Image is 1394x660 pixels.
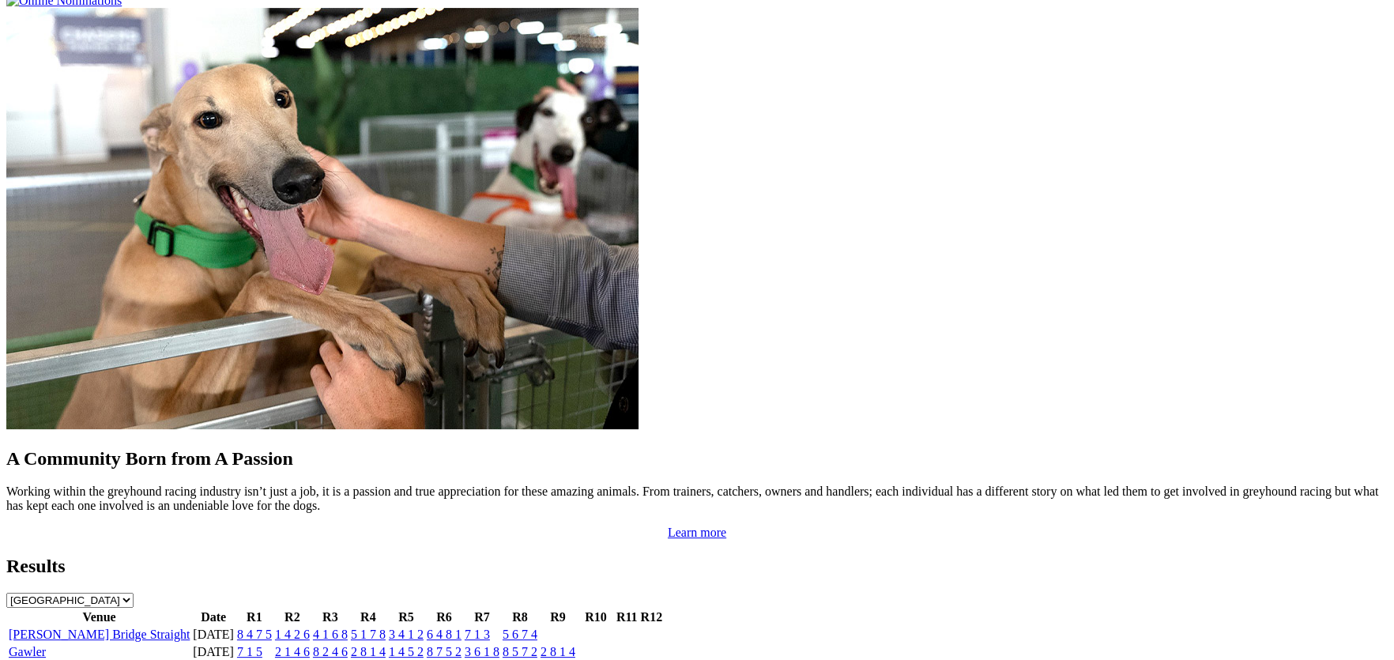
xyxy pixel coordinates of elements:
a: 8 2 4 6 [313,645,348,658]
a: 2 8 1 4 [541,645,575,658]
a: 6 4 8 1 [427,628,462,641]
a: 8 4 7 5 [237,628,272,641]
a: 1 4 2 6 [275,628,310,641]
th: Venue [8,609,190,625]
a: 2 8 1 4 [351,645,386,658]
h2: Results [6,556,1388,577]
th: R4 [350,609,386,625]
a: 8 5 7 2 [503,645,537,658]
th: R2 [274,609,311,625]
a: 1 4 5 2 [389,645,424,658]
th: R5 [388,609,424,625]
th: R8 [502,609,538,625]
th: R3 [312,609,348,625]
th: R11 [616,609,639,625]
a: 3 4 1 2 [389,628,424,641]
th: R12 [640,609,664,625]
td: [DATE] [192,627,235,643]
a: [PERSON_NAME] Bridge Straight [9,628,190,641]
a: 2 1 4 6 [275,645,310,658]
th: R7 [464,609,500,625]
a: Learn more [668,526,726,539]
a: 4 1 6 8 [313,628,348,641]
a: Gawler [9,645,46,658]
th: Date [192,609,235,625]
td: [DATE] [192,644,235,660]
th: R9 [540,609,576,625]
th: R6 [426,609,462,625]
th: R10 [578,609,614,625]
a: 5 6 7 4 [503,628,537,641]
h2: A Community Born from A Passion [6,448,1388,470]
th: R1 [236,609,273,625]
a: 3 6 1 8 [465,645,499,658]
img: Westy_Cropped.jpg [6,8,639,429]
a: 7 1 3 [465,628,490,641]
a: 7 1 5 [237,645,262,658]
p: Working within the greyhound racing industry isn’t just a job, it is a passion and true appreciat... [6,485,1388,513]
a: 8 7 5 2 [427,645,462,658]
a: 5 1 7 8 [351,628,386,641]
